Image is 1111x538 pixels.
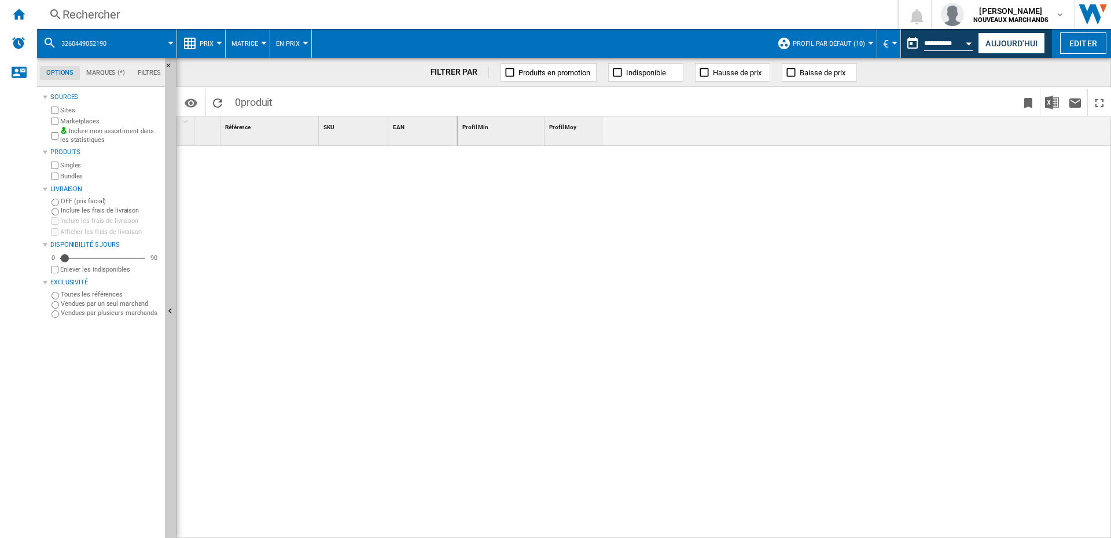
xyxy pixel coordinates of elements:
[60,265,160,274] label: Enlever les indisponibles
[60,252,145,264] md-slider: Disponibilité
[49,254,58,262] div: 0
[1040,89,1064,116] button: Télécharger au format Excel
[61,299,160,308] label: Vendues par un seul marchand
[695,63,770,82] button: Hausse de prix
[608,63,683,82] button: Indisponible
[713,68,761,77] span: Hausse de prix
[51,107,58,114] input: Sites
[51,310,59,318] input: Vendues par plusieurs marchands
[462,124,488,130] span: Profil Min
[431,67,490,78] div: FILTRER PAR
[60,127,160,145] label: Inclure mon assortiment dans les statistiques
[793,40,865,47] span: Profil par défaut (10)
[223,116,318,134] div: Sort None
[50,185,160,194] div: Livraison
[777,29,871,58] div: Profil par défaut (10)
[1064,89,1087,116] button: Envoyer ce rapport par email
[61,197,160,206] label: OFF (prix facial)
[973,16,1049,24] b: NOUVEAUX MARCHANDS
[1060,32,1106,54] button: Editer
[321,116,388,134] div: Sort None
[391,116,457,134] div: EAN Sort None
[60,161,160,170] label: Singles
[901,29,976,58] div: Ce rapport est basé sur une date antérieure à celle d'aujourd'hui.
[877,29,901,58] md-menu: Currency
[391,116,457,134] div: Sort None
[62,6,867,23] div: Rechercher
[1045,96,1059,109] img: excel-24x24.png
[225,124,251,130] span: Référence
[501,63,597,82] button: Produits en promotion
[51,228,58,236] input: Afficher les frais de livraison
[393,124,404,130] span: EAN
[200,40,214,47] span: Prix
[978,32,1045,54] button: Aujourd'hui
[1088,89,1111,116] button: Plein écran
[51,129,58,143] input: Inclure mon assortiment dans les statistiques
[165,58,179,79] button: Masquer
[793,29,871,58] button: Profil par défaut (10)
[231,29,264,58] button: Matrice
[148,254,160,262] div: 90
[460,116,544,134] div: Profil Min Sort None
[241,96,273,108] span: produit
[61,29,118,58] button: 3260449052190
[800,68,845,77] span: Baisse de prix
[883,38,889,50] span: €
[60,172,160,181] label: Bundles
[460,116,544,134] div: Sort None
[131,66,167,80] md-tab-item: Filtres
[51,162,58,169] input: Singles
[547,116,602,134] div: Profil Moy Sort None
[183,29,219,58] div: Prix
[883,29,895,58] button: €
[200,29,219,58] button: Prix
[901,32,924,55] button: md-calendar
[61,40,106,47] span: 3260449052190
[50,93,160,102] div: Sources
[518,68,590,77] span: Produits en promotion
[179,92,203,113] button: Options
[43,29,171,58] div: 3260449052190
[229,89,278,113] span: 0
[60,117,160,126] label: Marketplaces
[51,199,59,206] input: OFF (prix facial)
[51,217,58,225] input: Inclure les frais de livraison
[547,116,602,134] div: Sort None
[276,29,306,58] button: En Prix
[959,31,980,52] button: Open calendar
[626,68,666,77] span: Indisponible
[276,40,300,47] span: En Prix
[941,3,964,26] img: profile.jpg
[549,124,576,130] span: Profil Moy
[80,66,131,80] md-tab-item: Marques (*)
[51,208,59,215] input: Inclure les frais de livraison
[51,118,58,125] input: Marketplaces
[60,127,67,134] img: mysite-bg-18x18.png
[50,240,160,250] div: Disponibilité 5 Jours
[61,290,160,299] label: Toutes les références
[60,106,160,115] label: Sites
[51,173,58,180] input: Bundles
[51,301,59,309] input: Vendues par un seul marchand
[40,66,80,80] md-tab-item: Options
[12,36,25,50] img: alerts-logo.svg
[51,292,59,299] input: Toutes les références
[223,116,318,134] div: Référence Sort None
[782,63,857,82] button: Baisse de prix
[973,5,1049,17] span: [PERSON_NAME]
[61,309,160,317] label: Vendues par plusieurs marchands
[50,148,160,157] div: Produits
[60,228,160,236] label: Afficher les frais de livraison
[61,206,160,215] label: Inclure les frais de livraison
[51,266,58,273] input: Afficher les frais de livraison
[197,116,220,134] div: Sort None
[206,89,229,116] button: Recharger
[231,40,258,47] span: Matrice
[1017,89,1040,116] button: Créer un favoris
[321,116,388,134] div: SKU Sort None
